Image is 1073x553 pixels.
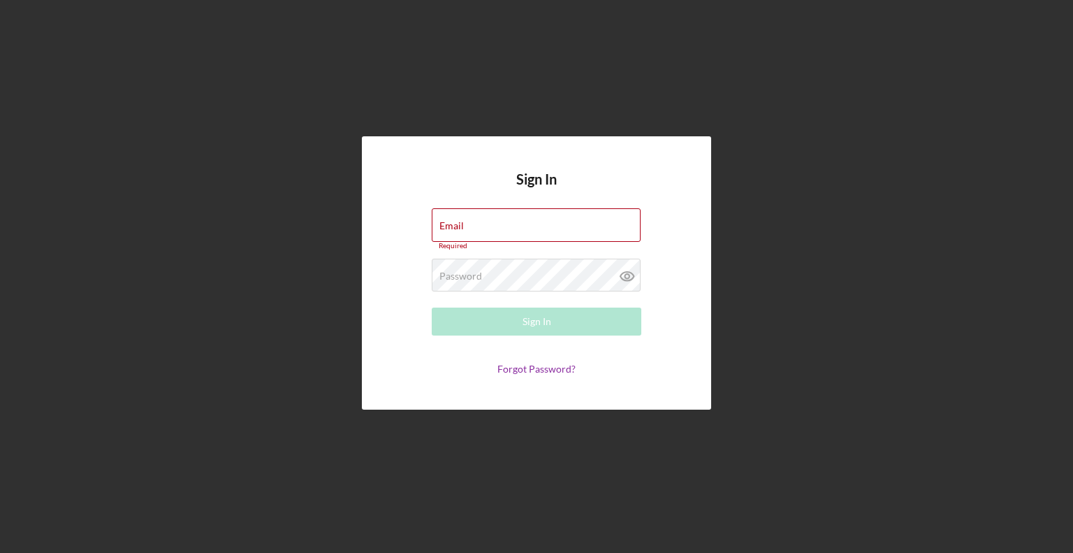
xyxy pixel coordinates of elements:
label: Password [439,271,482,282]
a: Forgot Password? [497,363,576,375]
div: Required [432,242,641,250]
div: Sign In [523,308,551,336]
label: Email [439,220,464,231]
button: Sign In [432,308,641,336]
h4: Sign In [516,171,557,208]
